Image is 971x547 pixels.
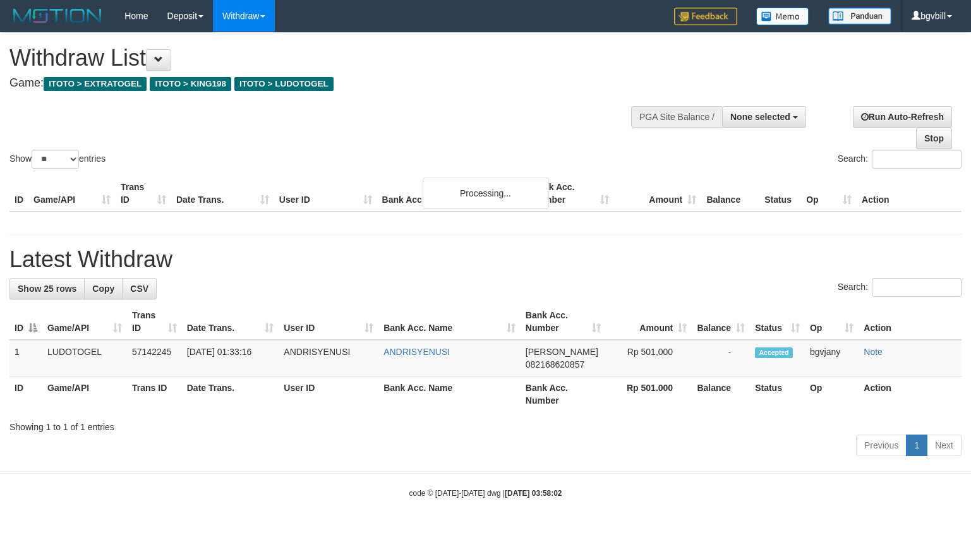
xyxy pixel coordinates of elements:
[84,278,123,299] a: Copy
[378,376,521,412] th: Bank Acc. Name
[750,304,805,340] th: Status: activate to sort column ascending
[692,376,750,412] th: Balance
[606,304,692,340] th: Amount: activate to sort column ascending
[750,376,805,412] th: Status
[42,304,127,340] th: Game/API: activate to sort column ascending
[805,376,859,412] th: Op
[859,304,962,340] th: Action
[838,150,962,169] label: Search:
[505,489,562,498] strong: [DATE] 03:58:02
[853,106,952,128] a: Run Auto-Refresh
[423,177,549,209] div: Processing...
[759,176,801,212] th: Status
[872,150,962,169] input: Search:
[92,284,114,294] span: Copy
[631,106,722,128] div: PGA Site Balance /
[274,176,377,212] th: User ID
[805,340,859,376] td: bgvjany
[857,176,962,212] th: Action
[42,376,127,412] th: Game/API
[377,176,528,212] th: Bank Acc. Name
[182,340,279,376] td: [DATE] 01:33:16
[127,376,182,412] th: Trans ID
[9,77,635,90] h4: Game:
[42,340,127,376] td: LUDOTOGEL
[526,347,598,357] span: [PERSON_NAME]
[9,176,28,212] th: ID
[722,106,806,128] button: None selected
[674,8,737,25] img: Feedback.jpg
[9,416,962,433] div: Showing 1 to 1 of 1 entries
[838,278,962,297] label: Search:
[44,77,147,91] span: ITOTO > EXTRATOGEL
[127,304,182,340] th: Trans ID: activate to sort column ascending
[916,128,952,149] a: Stop
[150,77,231,91] span: ITOTO > KING198
[521,376,606,412] th: Bank Acc. Number
[130,284,148,294] span: CSV
[805,304,859,340] th: Op: activate to sort column ascending
[279,304,378,340] th: User ID: activate to sort column ascending
[182,376,279,412] th: Date Trans.
[692,340,750,376] td: -
[614,176,701,212] th: Amount
[606,376,692,412] th: Rp 501.000
[18,284,76,294] span: Show 25 rows
[864,347,883,357] a: Note
[9,340,42,376] td: 1
[9,247,962,272] h1: Latest Withdraw
[927,435,962,456] a: Next
[378,304,521,340] th: Bank Acc. Name: activate to sort column ascending
[9,150,106,169] label: Show entries
[9,278,85,299] a: Show 25 rows
[182,304,279,340] th: Date Trans.: activate to sort column ascending
[701,176,759,212] th: Balance
[859,376,962,412] th: Action
[9,45,635,71] h1: Withdraw List
[756,8,809,25] img: Button%20Memo.svg
[606,340,692,376] td: Rp 501,000
[527,176,614,212] th: Bank Acc. Number
[116,176,171,212] th: Trans ID
[801,176,857,212] th: Op
[9,304,42,340] th: ID: activate to sort column descending
[755,347,793,358] span: Accepted
[127,340,182,376] td: 57142245
[828,8,891,25] img: panduan.png
[692,304,750,340] th: Balance: activate to sort column ascending
[526,359,584,370] span: Copy 082168620857 to clipboard
[872,278,962,297] input: Search:
[9,6,106,25] img: MOTION_logo.png
[32,150,79,169] select: Showentries
[28,176,116,212] th: Game/API
[383,347,450,357] a: ANDRISYENUSI
[9,376,42,412] th: ID
[409,489,562,498] small: code © [DATE]-[DATE] dwg |
[279,376,378,412] th: User ID
[730,112,790,122] span: None selected
[521,304,606,340] th: Bank Acc. Number: activate to sort column ascending
[122,278,157,299] a: CSV
[234,77,334,91] span: ITOTO > LUDOTOGEL
[171,176,274,212] th: Date Trans.
[856,435,907,456] a: Previous
[906,435,927,456] a: 1
[279,340,378,376] td: ANDRISYENUSI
